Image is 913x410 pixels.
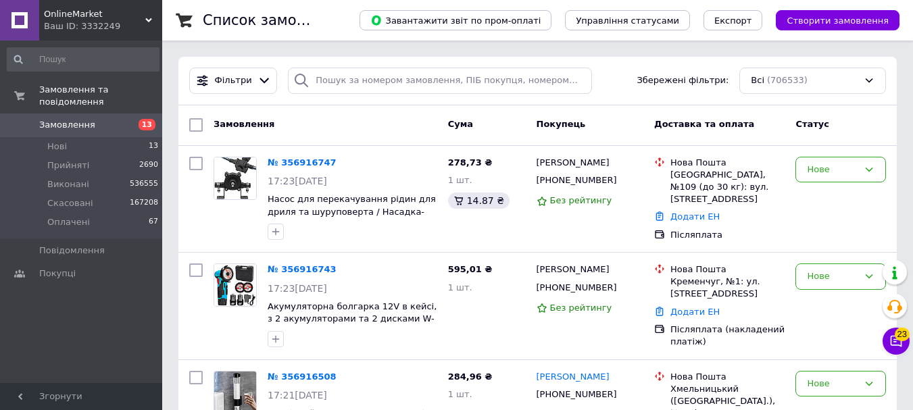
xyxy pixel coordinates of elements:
[751,74,764,87] span: Всі
[268,390,327,401] span: 17:21[DATE]
[47,197,93,209] span: Скасовані
[214,157,256,199] img: Фото товару
[550,303,612,313] span: Без рейтингу
[448,282,472,292] span: 1 шт.
[268,301,437,349] a: Акумуляторна болгарка 12V в кейсі, з 2 акумуляторами та 2 дисками W-153-7 / Бездротова електробол...
[537,119,586,129] span: Покупець
[47,140,67,153] span: Нові
[360,10,551,30] button: Завантажити звіт по пром-оплаті
[767,75,808,85] span: (706533)
[47,159,89,172] span: Прийняті
[550,195,612,205] span: Без рейтингу
[537,263,610,276] span: Александр Милько
[787,16,889,26] span: Створити замовлення
[537,157,610,170] span: Олег Грицюк
[448,193,510,209] div: 14.87 ₴
[268,194,436,242] a: Насос для перекачування рідин для дриля та шуруповерта / Насадка-насос для перекачування палива т...
[268,264,337,274] a: № 356916743
[448,157,493,168] span: 278,73 ₴
[214,263,257,307] a: Фото товару
[795,119,829,129] span: Статус
[637,74,729,87] span: Збережені фільтри:
[534,279,620,297] div: [PHONE_NUMBER]
[203,12,340,28] h1: Список замовлень
[565,10,690,30] button: Управління статусами
[654,119,754,129] span: Доставка та оплата
[268,283,327,294] span: 17:23[DATE]
[149,216,158,228] span: 67
[807,270,858,284] div: Нове
[39,119,95,131] span: Замовлення
[39,245,105,257] span: Повідомлення
[7,47,159,72] input: Пошук
[139,119,155,130] span: 13
[268,371,337,382] a: № 356916508
[268,176,327,186] span: 17:23[DATE]
[670,169,785,206] div: [GEOGRAPHIC_DATA], №109 (до 30 кг): вул. [STREET_ADDRESS]
[670,307,720,317] a: Додати ЕН
[670,157,785,169] div: Нова Пошта
[670,371,785,383] div: Нова Пошта
[537,371,610,384] a: [PERSON_NAME]
[714,16,752,26] span: Експорт
[44,8,145,20] span: OnlineMarket
[670,263,785,276] div: Нова Пошта
[807,163,858,177] div: Нове
[448,119,473,129] span: Cума
[47,178,89,190] span: Виконані
[448,371,493,382] span: 284,96 ₴
[214,264,256,306] img: Фото товару
[130,197,158,209] span: 167208
[534,172,620,189] div: [PHONE_NUMBER]
[370,14,541,26] span: Завантажити звіт по пром-оплаті
[670,211,720,222] a: Додати ЕН
[288,68,591,94] input: Пошук за номером замовлення, ПІБ покупця, номером телефону, Email, номером накладної
[576,16,679,26] span: Управління статусами
[149,140,158,153] span: 13
[534,386,620,403] div: [PHONE_NUMBER]
[448,175,472,185] span: 1 шт.
[448,389,472,399] span: 1 шт.
[39,84,162,108] span: Замовлення та повідомлення
[139,159,158,172] span: 2690
[883,328,910,355] button: Чат з покупцем23
[895,328,910,341] span: 23
[670,276,785,300] div: Кременчуг, №1: ул. [STREET_ADDRESS]
[776,10,899,30] button: Створити замовлення
[670,229,785,241] div: Післяплата
[704,10,763,30] button: Експорт
[268,157,337,168] a: № 356916747
[130,178,158,190] span: 536555
[670,324,785,348] div: Післяплата (накладений платіж)
[44,20,162,32] div: Ваш ID: 3332249
[762,15,899,25] a: Створити замовлення
[807,377,858,391] div: Нове
[448,264,493,274] span: 595,01 ₴
[214,119,274,129] span: Замовлення
[39,267,76,280] span: Покупці
[214,157,257,200] a: Фото товару
[215,74,252,87] span: Фільтри
[47,216,90,228] span: Оплачені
